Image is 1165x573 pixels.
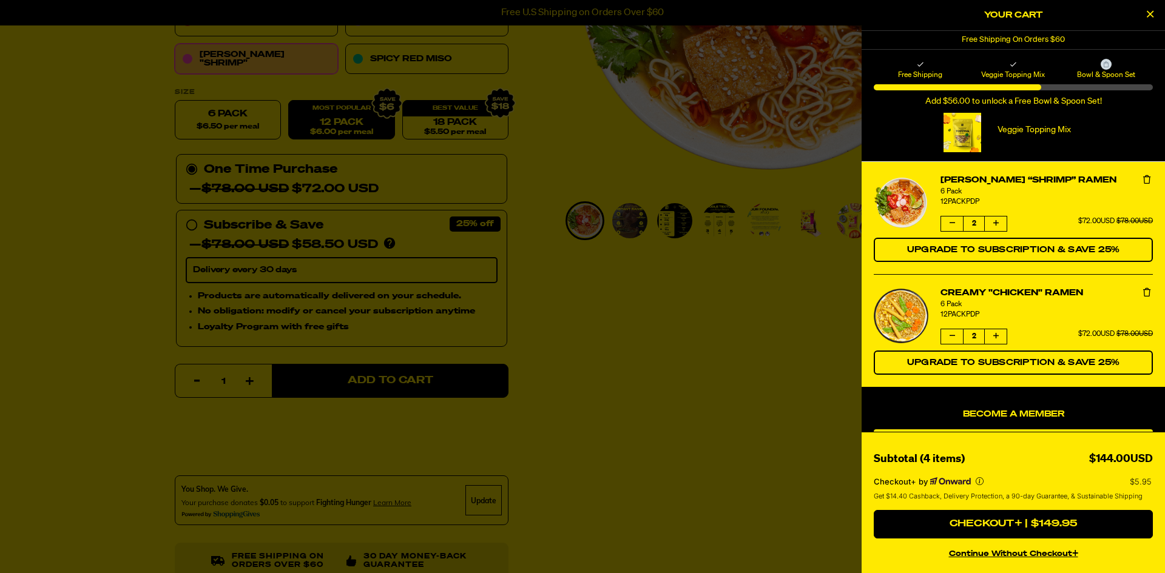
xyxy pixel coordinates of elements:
[1089,451,1153,468] div: $144.00USD
[1141,6,1159,24] button: Close Cart
[940,187,1153,196] div: 6 Pack
[874,429,1153,540] div: Become a Member
[985,329,1007,344] button: Increase quantity of Creamy "Chicken" Ramen
[1116,218,1153,225] span: $78.00USD
[1078,330,1115,338] span: $72.00USD
[940,309,1153,321] div: 12PACKPDP
[1141,174,1153,186] button: Remove Tom Yum “Shrimp” Ramen
[874,162,1153,274] li: product
[1116,330,1153,338] span: $78.00USD
[874,350,1153,375] button: Switch Creamy "Chicken" Ramen to a Subscription
[1062,70,1151,79] span: Bowl & Spoon Set
[874,238,1153,262] button: Switch Tom Yum “Shrimp” Ramen to a Subscription
[985,125,1083,135] p: Veggie Topping Mix
[874,510,1153,539] button: Checkout+ | $149.95
[874,274,1153,387] li: product
[907,246,1120,254] span: Upgrade to Subscription & Save 25%
[874,477,916,486] span: Checkout+
[940,174,1153,187] a: [PERSON_NAME] “Shrimp” Ramen
[874,454,965,464] span: Subtotal (4 items)
[874,468,1153,510] section: Checkout+
[940,287,1153,300] a: Creamy "Chicken" Ramen
[976,477,984,485] button: More info
[985,216,1007,231] button: Increase quantity of Tom Yum “Shrimp” Ramen
[874,96,1153,107] div: Add $56.00 to unlock a Free Bowl & Spoon Set!
[907,358,1120,367] span: Upgrade to Subscription & Save 25%
[874,6,1153,24] h2: Your Cart
[940,300,1153,309] div: 6 Pack
[963,329,985,344] span: 2
[874,289,928,343] a: View details for Creamy "Chicken" Ramen
[6,518,114,567] iframe: Marketing Popup
[963,216,985,231] span: 2
[874,491,1143,501] span: Get $14.40 Cashback, Delivery Protection, a 90-day Guarantee, & Sustainable Shipping
[940,196,1153,208] div: 12PACKPDP
[919,477,928,486] span: by
[874,429,1153,531] div: product
[874,176,928,229] a: View details for Tom Yum “Shrimp” Ramen
[862,31,1165,49] div: 1 of 1
[968,70,1058,79] span: Veggie Topping Mix
[1078,218,1115,225] span: $72.00USD
[876,70,965,79] span: Free Shipping
[941,329,963,344] button: Decrease quantity of Creamy "Chicken" Ramen
[941,216,963,231] button: Decrease quantity of Tom Yum “Shrimp” Ramen
[874,176,928,229] img: Tom Yum “Shrimp” Ramen
[1141,287,1153,299] button: Remove Creamy "Chicken" Ramen
[1130,477,1153,486] p: $5.95
[930,477,971,486] a: Powered by Onward
[874,289,928,343] img: Creamy "Chicken" Ramen
[874,543,1153,561] button: continue without Checkout+
[874,409,1153,420] h4: Become a Member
